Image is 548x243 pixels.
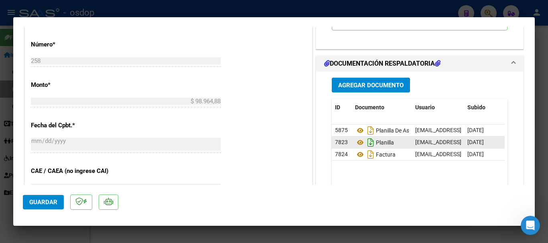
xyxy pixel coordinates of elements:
span: Subido [467,104,485,110]
button: Guardar [23,195,64,209]
span: [DATE] [467,127,484,133]
p: CAE / CAEA (no ingrese CAI) [31,167,114,176]
datatable-header-cell: Acción [504,99,544,116]
button: Agregar Documento [332,78,410,92]
span: Factura [355,151,396,158]
span: Usuario [415,104,435,110]
span: Planilla De Asistencia [355,127,428,134]
datatable-header-cell: Documento [352,99,412,116]
h1: DOCUMENTACIÓN RESPALDATORIA [324,59,440,68]
datatable-header-cell: ID [332,99,352,116]
span: Agregar Documento [338,82,404,89]
div: DOCUMENTACIÓN RESPALDATORIA [316,72,523,238]
span: 5875 [335,127,348,133]
span: [DATE] [467,139,484,145]
i: Descargar documento [365,148,376,161]
span: Documento [355,104,384,110]
p: Número [31,40,114,49]
p: Fecha del Cpbt. [31,121,114,130]
mat-expansion-panel-header: DOCUMENTACIÓN RESPALDATORIA [316,56,523,72]
span: ID [335,104,340,110]
datatable-header-cell: Usuario [412,99,464,116]
i: Descargar documento [365,124,376,137]
i: Descargar documento [365,136,376,149]
iframe: Intercom live chat [521,216,540,235]
span: Guardar [29,199,57,206]
span: 7824 [335,151,348,157]
p: Monto [31,80,114,90]
span: 7823 [335,139,348,145]
span: Planilla [355,139,394,146]
datatable-header-cell: Subido [464,99,504,116]
span: [DATE] [467,151,484,157]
